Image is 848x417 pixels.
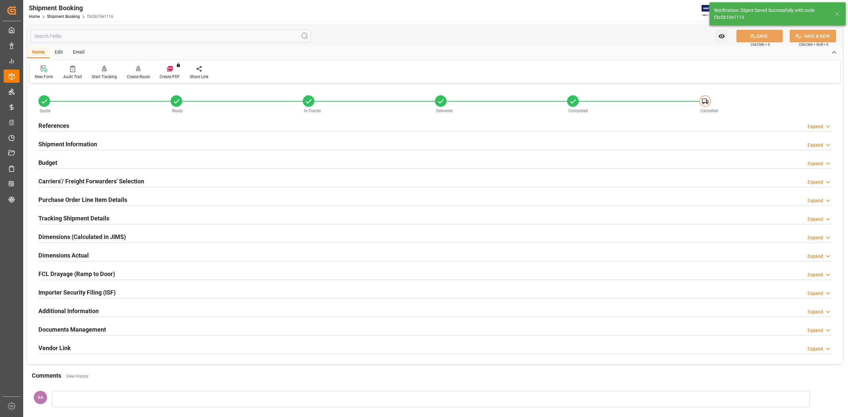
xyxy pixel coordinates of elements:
[38,395,43,400] span: SA
[436,109,452,113] span: Delivered
[808,216,823,223] div: Expand
[38,325,106,334] h2: Documents Management
[714,7,828,21] div: Notification: Object Saved Successfully with code f3c5b10e1116
[38,140,97,149] h2: Shipment Information
[702,5,724,17] img: Exertis%20JAM%20-%20Email%20Logo.jpg_1722504956.jpg
[47,14,80,19] a: Shipment Booking
[808,160,823,167] div: Expand
[568,109,588,113] span: Completed
[799,42,828,47] span: Ctrl/CMD + Shift + S
[92,74,117,80] div: Start Tracking
[38,269,115,278] h2: FCL Drayage (Ramp to Door)
[38,195,127,204] h2: Purchase Order Line Item Details
[808,346,823,352] div: Expand
[808,142,823,149] div: Expand
[808,271,823,278] div: Expand
[808,327,823,334] div: Expand
[38,158,57,167] h2: Budget
[808,179,823,186] div: Expand
[751,42,770,47] span: Ctrl/CMD + S
[701,109,718,113] span: Cancelled
[38,288,116,297] h2: Importer Security Filing (ISF)
[66,374,88,379] a: View History
[68,47,90,58] div: Email
[808,290,823,297] div: Expand
[29,3,113,13] div: Shipment Booking
[30,30,311,42] input: Search Fields
[808,197,823,204] div: Expand
[27,47,50,58] div: Home
[127,74,150,80] div: Create Route
[38,232,126,241] h2: Dimensions (Calculated in JIMS)
[29,14,40,19] a: Home
[790,30,836,42] button: SAVE & NEW
[808,253,823,260] div: Expand
[38,306,99,315] h2: Additional Information
[715,30,728,42] button: open menu
[40,109,50,113] span: Quote
[808,234,823,241] div: Expand
[38,214,109,223] h2: Tracking Shipment Details
[736,30,783,42] button: SAVE
[190,74,208,80] div: Share Link
[808,308,823,315] div: Expand
[50,47,68,58] div: Edit
[38,344,71,352] h2: Vendor Link
[38,177,144,186] h2: Carriers'/ Freight Forwarders' Selection
[38,251,89,260] h2: Dimensions Actual
[63,74,82,80] div: Audit Trail
[304,109,321,113] span: In-Transit
[32,371,61,380] h2: Comments
[172,109,183,113] span: Ready
[38,121,69,130] h2: References
[35,74,53,80] div: New Form
[808,123,823,130] div: Expand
